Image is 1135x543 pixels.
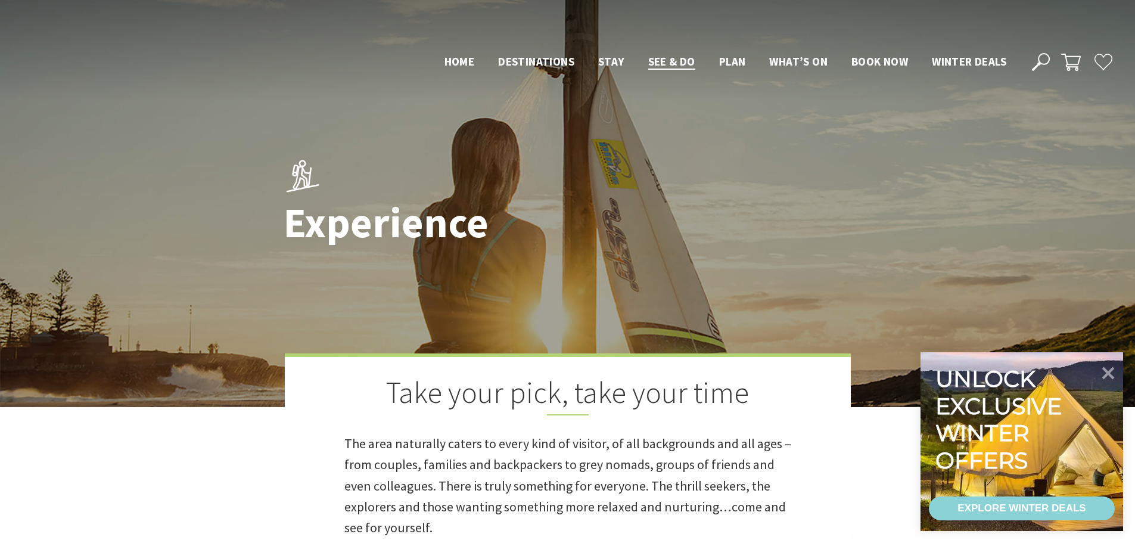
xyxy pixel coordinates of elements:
[929,497,1115,520] a: EXPLORE WINTER DEALS
[433,52,1018,72] nav: Main Menu
[935,365,1067,474] div: Unlock exclusive winter offers
[851,54,908,69] span: Book now
[932,54,1006,69] span: Winter Deals
[344,433,791,538] p: The area naturally caters to every kind of visitor, of all backgrounds and all ages – from couple...
[444,54,475,69] span: Home
[498,54,574,69] span: Destinations
[719,54,746,69] span: Plan
[598,54,624,69] span: Stay
[284,200,620,246] h1: Experience
[344,375,791,415] h2: Take your pick, take your time
[648,54,695,69] span: See & Do
[769,54,828,69] span: What’s On
[957,497,1086,520] div: EXPLORE WINTER DEALS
